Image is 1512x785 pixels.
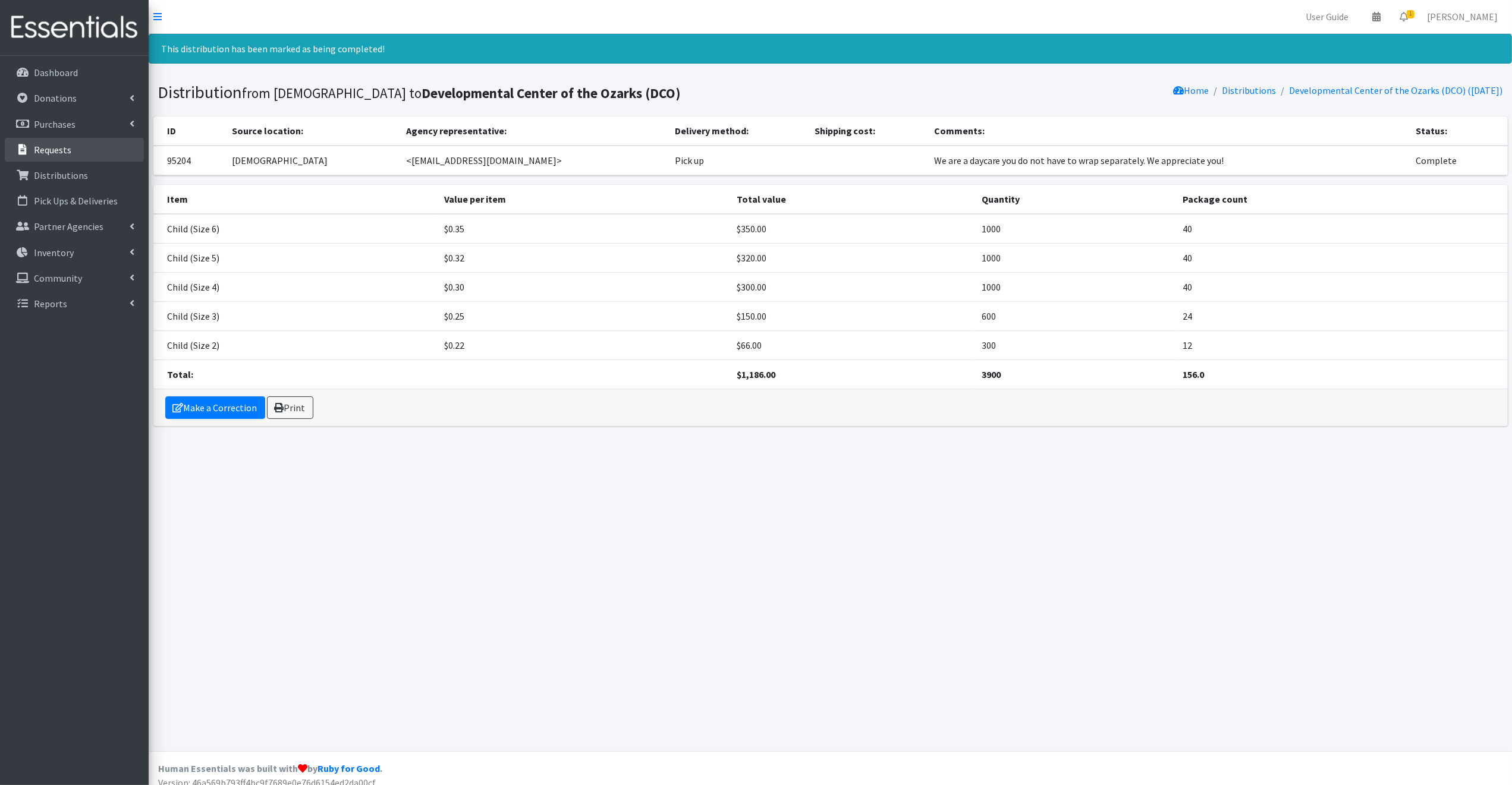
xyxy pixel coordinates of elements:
[1409,116,1507,146] th: Status:
[34,272,82,284] p: Community
[5,266,144,290] a: Community
[730,243,975,272] td: $320.00
[730,185,975,214] th: Total value
[1176,330,1508,360] td: 12
[668,116,807,146] th: Delivery method:
[5,138,144,162] a: Requests
[153,301,437,330] td: Child (Size 3)
[437,243,730,272] td: $0.32
[730,214,975,244] td: $350.00
[165,396,265,419] a: Make a Correction
[225,146,399,175] td: [DEMOGRAPHIC_DATA]
[1222,84,1277,96] a: Distributions
[737,368,775,380] strong: $1,186.00
[730,330,975,360] td: $66.00
[34,144,71,156] p: Requests
[1176,243,1508,272] td: 40
[437,330,730,360] td: $0.22
[5,86,144,110] a: Donations
[5,61,144,84] a: Dashboard
[399,116,668,146] th: Agency representative:
[437,272,730,301] td: $0.30
[668,146,807,175] td: Pick up
[437,301,730,330] td: $0.25
[153,330,437,360] td: Child (Size 2)
[5,241,144,264] a: Inventory
[927,116,1409,146] th: Comments:
[153,272,437,301] td: Child (Size 4)
[5,163,144,187] a: Distributions
[153,116,225,146] th: ID
[975,272,1176,301] td: 1000
[399,146,668,175] td: <[EMAIL_ADDRESS][DOMAIN_NAME]>
[1407,10,1414,18] span: 1
[153,243,437,272] td: Child (Size 5)
[168,368,194,380] strong: Total:
[5,112,144,136] a: Purchases
[437,214,730,244] td: $0.35
[1176,214,1508,244] td: 40
[243,84,681,102] small: from [DEMOGRAPHIC_DATA] to
[1296,5,1358,29] a: User Guide
[149,34,1512,64] div: This distribution has been marked as being completed!
[225,116,399,146] th: Source location:
[153,185,437,214] th: Item
[1390,5,1417,29] a: 1
[1176,185,1508,214] th: Package count
[730,272,975,301] td: $300.00
[34,247,74,258] p: Inventory
[1290,84,1503,96] a: Developmental Center of the Ozarks (DCO) ([DATE])
[975,243,1176,272] td: 1000
[1417,5,1507,29] a: [PERSON_NAME]
[5,8,144,48] img: HumanEssentials
[34,298,67,310] p: Reports
[34,67,78,78] p: Dashboard
[975,185,1176,214] th: Quantity
[1176,272,1508,301] td: 40
[34,118,76,130] p: Purchases
[34,220,103,232] p: Partner Agencies
[975,301,1176,330] td: 600
[34,195,118,207] p: Pick Ups & Deliveries
[437,185,730,214] th: Value per item
[153,214,437,244] td: Child (Size 6)
[5,215,144,238] a: Partner Agencies
[1183,368,1205,380] strong: 156.0
[1174,84,1209,96] a: Home
[1176,301,1508,330] td: 24
[267,396,313,419] a: Print
[927,146,1409,175] td: We are a daycare you do not have to wrap separately. We appreciate you!
[158,82,826,103] h1: Distribution
[34,92,77,104] p: Donations
[5,292,144,316] a: Reports
[982,368,1001,380] strong: 3900
[1409,146,1507,175] td: Complete
[730,301,975,330] td: $150.00
[807,116,927,146] th: Shipping cost:
[34,169,88,181] p: Distributions
[153,146,225,175] td: 95204
[5,189,144,213] a: Pick Ups & Deliveries
[158,762,382,774] strong: Human Essentials was built with by .
[318,762,380,774] a: Ruby for Good
[422,84,681,102] b: Developmental Center of the Ozarks (DCO)
[975,330,1176,360] td: 300
[975,214,1176,244] td: 1000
